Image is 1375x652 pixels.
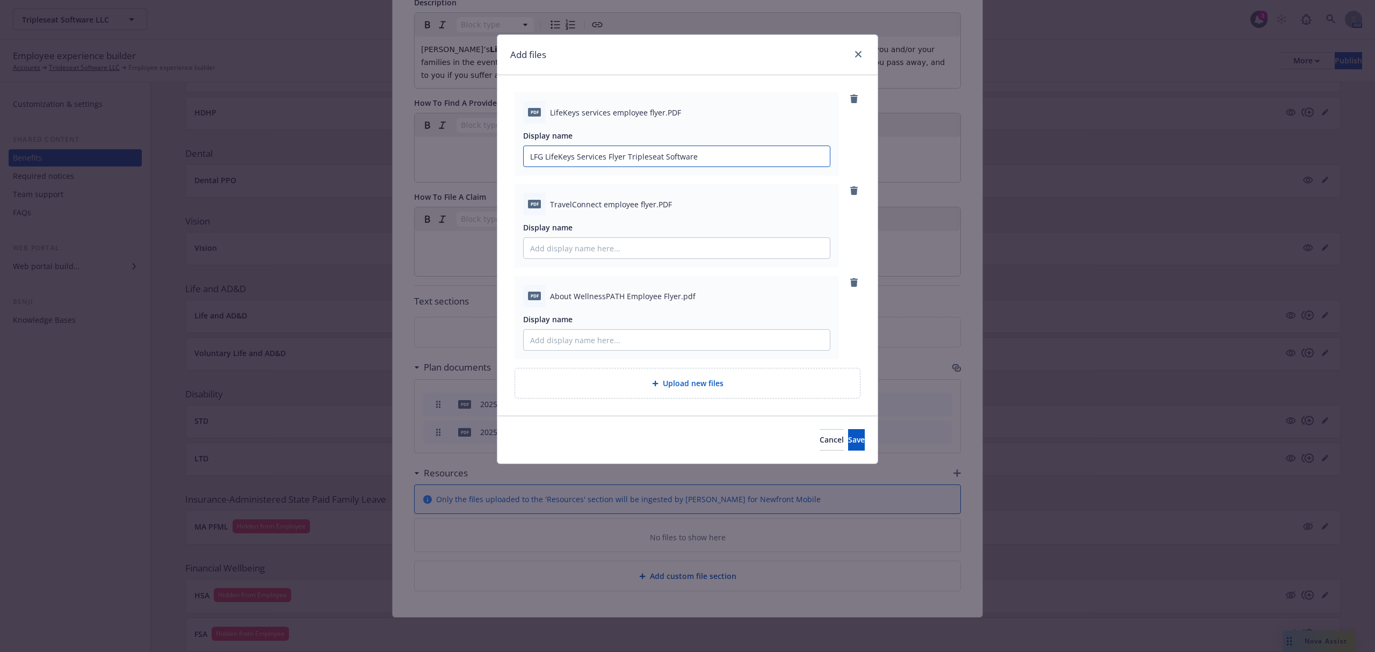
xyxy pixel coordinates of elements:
a: close [852,48,865,61]
span: PDF [528,108,541,116]
span: About WellnessPATH Employee Flyer.pdf [550,291,696,302]
span: Display name [523,222,573,233]
div: Upload new files [515,368,860,399]
span: Upload new files [663,378,723,389]
span: pdf [528,292,541,300]
span: Cancel [820,434,844,445]
input: Add display name here... [524,146,830,166]
a: remove [848,276,860,289]
a: remove [848,92,860,105]
button: Cancel [820,429,844,451]
span: TravelConnect employee flyer.PDF [550,199,672,210]
h1: Add files [510,48,546,62]
span: Save [848,434,865,445]
span: Display name [523,131,573,141]
span: Display name [523,314,573,324]
span: LifeKeys services employee flyer.PDF [550,107,681,118]
input: Add display name here... [524,330,830,350]
input: Add display name here... [524,238,830,258]
button: Save [848,429,865,451]
span: PDF [528,200,541,208]
a: remove [848,184,860,197]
